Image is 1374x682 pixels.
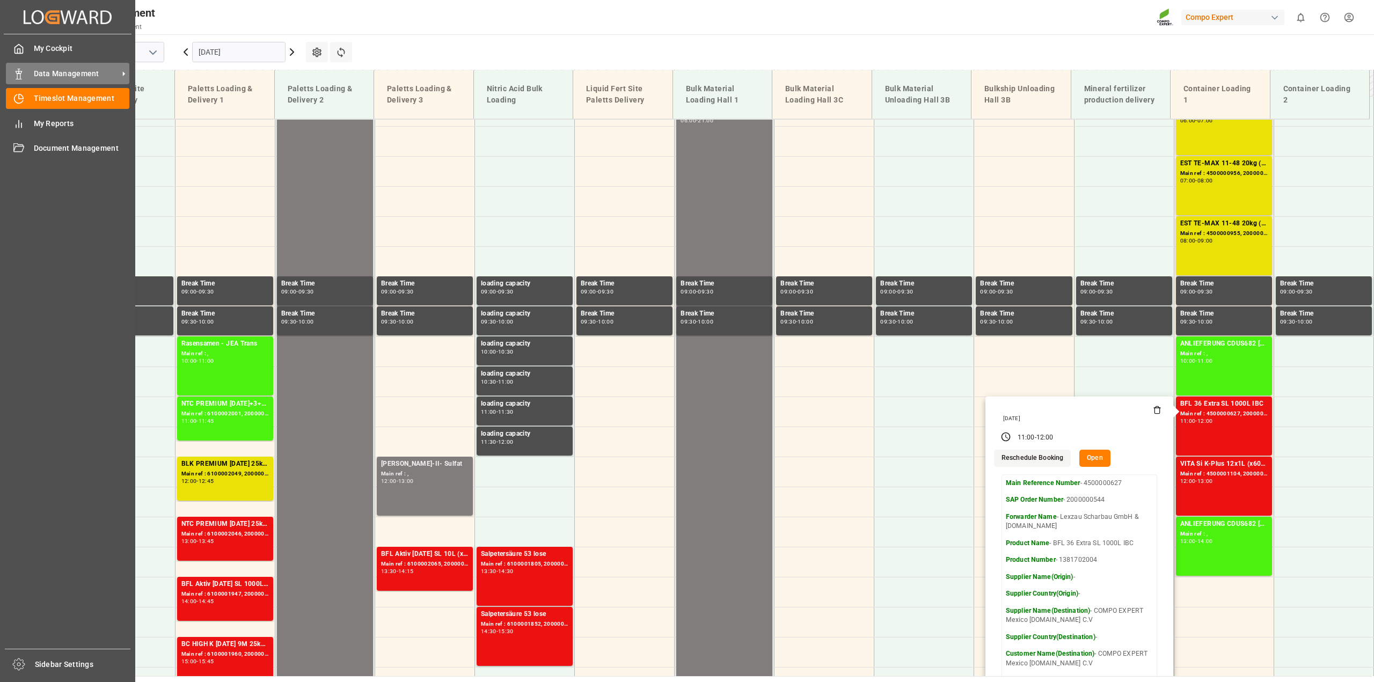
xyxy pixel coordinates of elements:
div: Container Loading 1 [1179,79,1261,110]
div: 08:00 [1197,178,1213,183]
div: 09:00 [980,289,996,294]
div: 15:00 [181,659,197,664]
div: Main ref : 6100002001, 2000000596 [181,409,269,419]
div: Break Time [1280,309,1368,319]
div: 11:00 [1197,358,1213,363]
p: - 1381702004 [1006,555,1153,565]
div: - [196,659,198,664]
div: - [1195,319,1197,324]
p: - COMPO EXPERT Mexico [DOMAIN_NAME] C.V [1006,649,1153,668]
strong: Supplier Country(Destination) [1006,633,1095,641]
div: - [496,289,498,294]
div: - [796,289,798,294]
div: - [496,319,498,324]
div: 09:30 [481,319,496,324]
div: Break Time [181,278,269,289]
span: Document Management [34,143,130,154]
div: 12:00 [498,439,514,444]
span: My Cockpit [34,43,130,54]
strong: Product Number [1006,556,1056,563]
div: Main ref : 4500000956, 2000000378 [1180,169,1268,178]
div: - [196,319,198,324]
div: 13:00 [181,539,197,544]
div: - [1095,319,1097,324]
div: 08:00 [1180,238,1196,243]
strong: Customer Name(Destination) [1006,650,1094,657]
div: - [1095,289,1097,294]
div: 09:00 [181,289,197,294]
div: Mineral fertilizer production delivery [1080,79,1162,110]
div: Break Time [181,309,269,319]
div: 11:00 [181,419,197,423]
div: loading capacity [481,309,568,319]
div: 12:00 [1036,433,1054,443]
div: - [1195,419,1197,423]
div: 09:30 [398,289,414,294]
div: - [896,289,897,294]
div: 09:30 [181,319,197,324]
div: 09:00 [1180,289,1196,294]
p: - Lexzau Scharbau GmbH & [DOMAIN_NAME] [1006,512,1153,531]
div: 13:00 [1180,539,1196,544]
div: Paletts Loading & Delivery 2 [283,79,366,110]
div: 09:30 [581,319,596,324]
p: - 4500000627 [1006,479,1153,488]
div: 09:30 [298,289,314,294]
div: - [896,319,897,324]
div: 09:00 [281,289,297,294]
div: Paletts Loading & Delivery 3 [383,79,465,110]
div: VITA Si K-Plus 12x1L (x60) EGY [1180,459,1268,470]
div: 11:30 [498,409,514,414]
div: - [1195,289,1197,294]
div: - [196,539,198,544]
div: 09:30 [880,319,896,324]
div: - [196,599,198,604]
div: Break Time [780,278,868,289]
div: 10:00 [897,319,913,324]
p: - 2000000544 [1006,495,1153,505]
div: - [596,319,598,324]
div: Break Time [980,309,1068,319]
p: - BFL 36 Extra SL 1000L IBC [1006,539,1153,548]
div: Break Time [780,309,868,319]
div: 06:00 [1180,118,1196,123]
div: BLK PREMIUM [DATE] 25kg(x40)D,EN,PL,FNLNTC PREMIUM [DATE]+3+TE 600kg BBNTC PREMIUM [DATE] 25kg (x... [181,459,269,470]
img: Screenshot%202023-09-29%20at%2010.02.21.png_1712312052.png [1157,8,1174,27]
div: Break Time [880,309,968,319]
div: 10:00 [199,319,214,324]
span: My Reports [34,118,130,129]
div: Break Time [980,278,1068,289]
div: BFL Aktiv [DATE] SL 1000L IBC MTOFLO T NK 14-0-19 25kg (x40) INTBFL BORO SL 11%B 1000L IBC MTO (2... [181,579,269,590]
div: 10:00 [481,349,496,354]
div: ANLIEFERUNG CDUS682 [DATE] (JCAM) BigBag 900KG [1180,339,1268,349]
strong: Supplier Name(Origin) [1006,573,1073,581]
div: [PERSON_NAME]-II- Sulfat [381,459,469,470]
div: 14:00 [181,599,197,604]
span: Data Management [34,68,119,79]
div: 15:45 [199,659,214,664]
div: - [1195,358,1197,363]
div: - [1195,539,1197,544]
div: 09:30 [199,289,214,294]
span: Sidebar Settings [35,659,131,670]
div: - [496,409,498,414]
div: 14:15 [398,569,414,574]
div: Break Time [581,278,668,289]
div: 09:30 [281,319,297,324]
div: 09:00 [381,289,397,294]
div: - [1195,178,1197,183]
div: 12:45 [199,479,214,483]
div: 14:00 [1197,539,1213,544]
a: My Reports [6,113,129,134]
strong: Main Reference Number [1006,479,1080,487]
input: DD.MM.YYYY [192,42,286,62]
div: 13:30 [381,569,397,574]
div: 09:00 [780,289,796,294]
div: - [596,289,598,294]
strong: Supplier Name(Destination) [1006,607,1090,614]
div: Main ref : 6100001852, 2000001497 [481,620,568,629]
div: 10:00 [798,319,813,324]
div: 09:00 [1080,289,1096,294]
div: 12:00 [181,479,197,483]
div: - [996,289,997,294]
